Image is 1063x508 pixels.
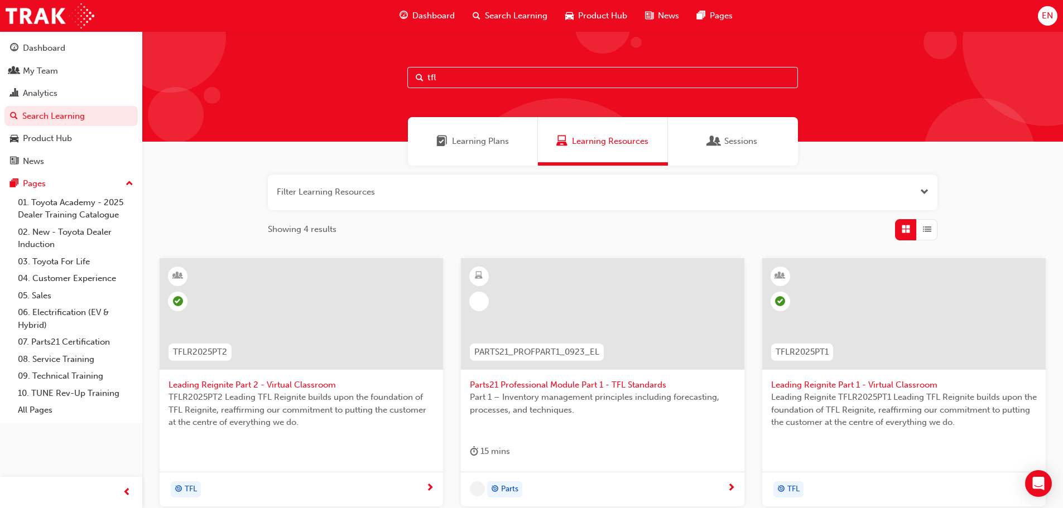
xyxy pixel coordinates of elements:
span: PARTS21_PROFPART1_0923_EL [474,346,599,359]
a: Learning ResourcesLearning Resources [538,117,668,166]
span: Learning Plans [436,135,448,148]
a: Learning PlansLearning Plans [408,117,538,166]
a: Dashboard [4,38,138,59]
span: learningResourceType_INSTRUCTOR_LED-icon [776,269,784,283]
a: 08. Service Training [13,351,138,368]
button: EN [1038,6,1057,26]
a: 06. Electrification (EV & Hybrid) [13,304,138,333]
a: news-iconNews [636,4,688,27]
span: Learning Plans [452,135,509,148]
span: next-icon [727,483,735,494]
span: Pages [710,9,733,22]
div: Analytics [23,87,57,100]
a: SessionsSessions [668,117,798,166]
span: Dashboard [412,9,455,22]
span: Leading Reignite Part 1 - Virtual Classroom [771,379,1037,391]
span: target-icon [777,482,785,497]
span: prev-icon [123,486,131,500]
span: Sessions [709,135,720,148]
span: target-icon [175,482,182,497]
span: duration-icon [470,444,478,458]
span: Leading Reignite TFLR2025PT1 Leading TFL Reignite builds upon the foundation of TFL Reignite, rea... [771,391,1037,429]
span: Product Hub [578,9,627,22]
span: car-icon [565,9,574,23]
a: guage-iconDashboard [391,4,464,27]
span: Parts [501,483,518,496]
span: Grid [902,223,910,236]
span: EN [1042,9,1053,22]
a: 09. Technical Training [13,367,138,385]
span: Learning Resources [556,135,567,148]
span: Parts21 Professional Module Part 1 - TFL Standards [470,379,735,391]
div: 15 mins [470,444,510,458]
span: TFLR2025PT2 [173,346,227,359]
span: TFL [185,483,197,496]
a: search-iconSearch Learning [464,4,556,27]
a: TFLR2025PT1Leading Reignite Part 1 - Virtual ClassroomLeading Reignite TFLR2025PT1 Leading TFL Re... [762,258,1046,507]
span: learningResourceType_ELEARNING-icon [475,269,483,283]
span: pages-icon [10,179,18,189]
span: car-icon [10,134,18,144]
span: Search [416,71,424,84]
span: up-icon [126,177,133,191]
img: Trak [6,3,94,28]
button: Pages [4,173,138,194]
a: pages-iconPages [688,4,742,27]
span: TFLR2025PT2 Leading TFL Reignite builds upon the foundation of TFL Reignite, reaffirming our comm... [169,391,434,429]
span: TFLR2025PT1 [776,346,829,359]
a: 01. Toyota Academy - 2025 Dealer Training Catalogue [13,194,138,224]
span: Showing 4 results [268,223,336,236]
a: Search Learning [4,106,138,127]
span: search-icon [473,9,480,23]
span: target-icon [491,482,499,497]
span: learningResourceType_INSTRUCTOR_LED-icon [174,269,182,283]
div: Dashboard [23,42,65,55]
div: Product Hub [23,132,72,145]
div: News [23,155,44,168]
span: List [923,223,931,236]
span: Search Learning [485,9,547,22]
span: news-icon [10,157,18,167]
span: news-icon [645,9,653,23]
a: 02. New - Toyota Dealer Induction [13,224,138,253]
span: search-icon [10,112,18,122]
span: Learning Resources [572,135,648,148]
span: next-icon [426,483,434,494]
span: chart-icon [10,89,18,99]
a: Analytics [4,83,138,104]
div: Open Intercom Messenger [1025,470,1052,497]
button: Open the filter [920,186,929,199]
a: Product Hub [4,128,138,149]
a: My Team [4,61,138,81]
span: TFL [787,483,800,496]
a: PARTS21_PROFPART1_0923_ELParts21 Professional Module Part 1 - TFL StandardsPart 1 – Inventory man... [461,258,744,507]
a: 10. TUNE Rev-Up Training [13,385,138,402]
span: Part 1 – Inventory management principles including forecasting, processes, and techniques. [470,391,735,416]
a: 05. Sales [13,287,138,304]
span: learningRecordVerb_ATTEND-icon [173,296,183,306]
span: undefined-icon [470,481,485,496]
div: Pages [23,177,46,190]
span: News [658,9,679,22]
a: 04. Customer Experience [13,270,138,287]
a: All Pages [13,401,138,419]
input: Search... [407,67,798,88]
span: guage-icon [400,9,408,23]
div: My Team [23,65,58,78]
a: 07. Parts21 Certification [13,333,138,351]
span: people-icon [10,66,18,76]
span: Leading Reignite Part 2 - Virtual Classroom [169,379,434,391]
span: pages-icon [697,9,705,23]
span: Sessions [724,135,757,148]
a: 03. Toyota For Life [13,253,138,270]
a: TFLR2025PT2Leading Reignite Part 2 - Virtual ClassroomTFLR2025PT2 Leading TFL Reignite builds upo... [160,258,443,507]
a: car-iconProduct Hub [556,4,636,27]
span: learningRecordVerb_ATTEND-icon [775,296,785,306]
a: News [4,151,138,172]
button: DashboardMy TeamAnalyticsSearch LearningProduct HubNews [4,36,138,173]
span: guage-icon [10,43,18,54]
